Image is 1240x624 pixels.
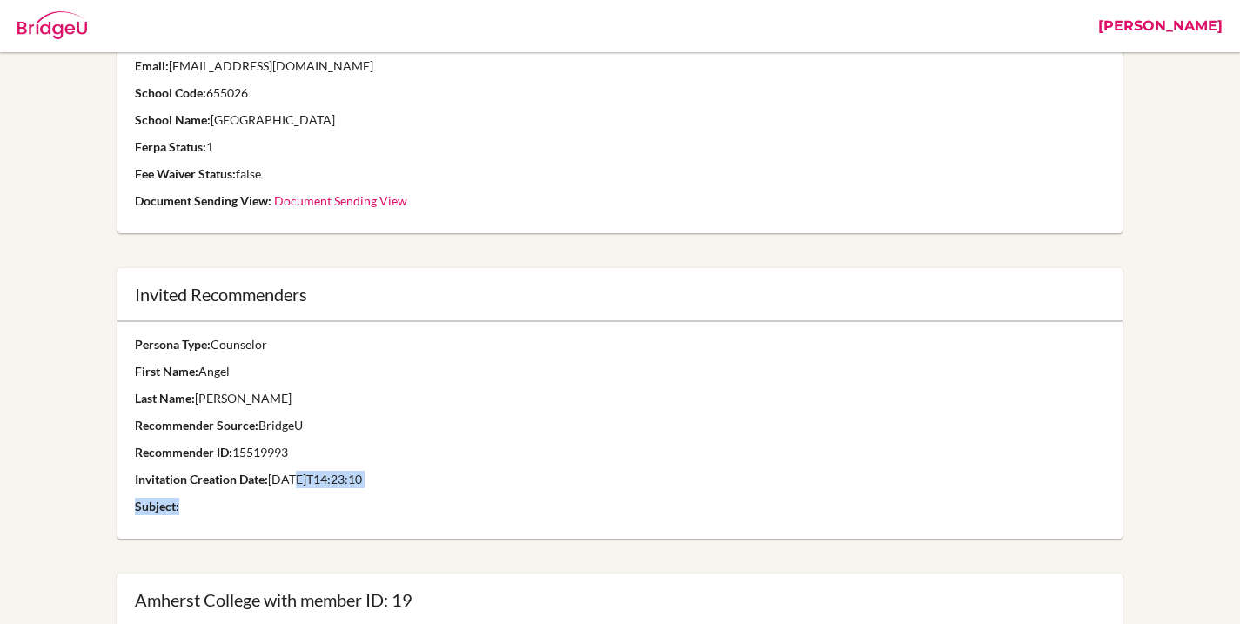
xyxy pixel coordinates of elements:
strong: Last Name: [135,391,195,406]
p: false [135,165,1104,183]
strong: Document Sending View: [135,193,271,208]
strong: Fee Waiver Status: [135,166,236,181]
strong: Ferpa Status: [135,139,206,154]
p: Counselor [135,336,1104,353]
p: [PERSON_NAME] [135,390,1104,407]
div: Amherst College with member ID: 19 [135,591,1104,608]
strong: First Name: [135,364,198,379]
strong: Persona Type: [135,337,211,352]
strong: Invitation Creation Date: [135,472,268,486]
p: [EMAIL_ADDRESS][DOMAIN_NAME] [135,57,1104,75]
strong: Email: [135,58,169,73]
p: Angel [135,363,1104,380]
div: Admin: Common App User Details [104,13,380,39]
p: [DATE]T14:23:10 [135,471,1104,488]
strong: School Code: [135,85,206,100]
a: Document Sending View [274,193,407,208]
strong: Recommender ID: [135,445,232,460]
p: [GEOGRAPHIC_DATA] [135,111,1104,129]
p: BridgeU [135,417,1104,434]
p: 655026 [135,84,1104,102]
strong: Recommender Source: [135,418,258,433]
div: Invited Recommenders [135,285,1104,303]
strong: Subject: [135,499,179,513]
img: Bridge-U [17,11,87,39]
p: 15519993 [135,444,1104,461]
p: 1 [135,138,1104,156]
strong: School Name: [135,112,211,127]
